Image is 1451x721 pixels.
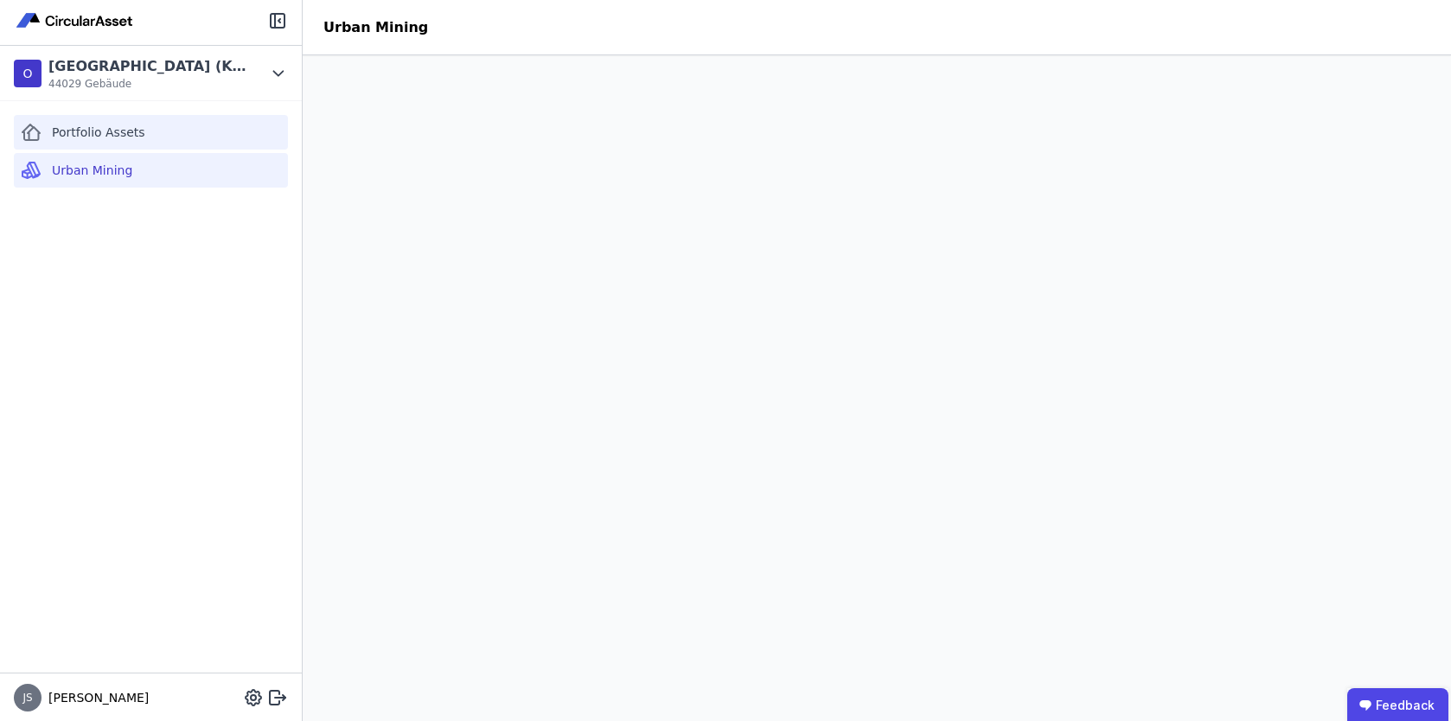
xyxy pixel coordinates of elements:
[22,692,32,703] span: JS
[42,689,149,706] span: [PERSON_NAME]
[14,10,137,31] img: Concular
[52,124,145,141] span: Portfolio Assets
[52,162,132,179] span: Urban Mining
[48,56,247,77] div: [GEOGRAPHIC_DATA] (Köster)
[303,17,449,38] div: Urban Mining
[14,60,42,87] div: O
[303,55,1451,721] iframe: retool
[48,77,247,91] span: 44029 Gebäude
